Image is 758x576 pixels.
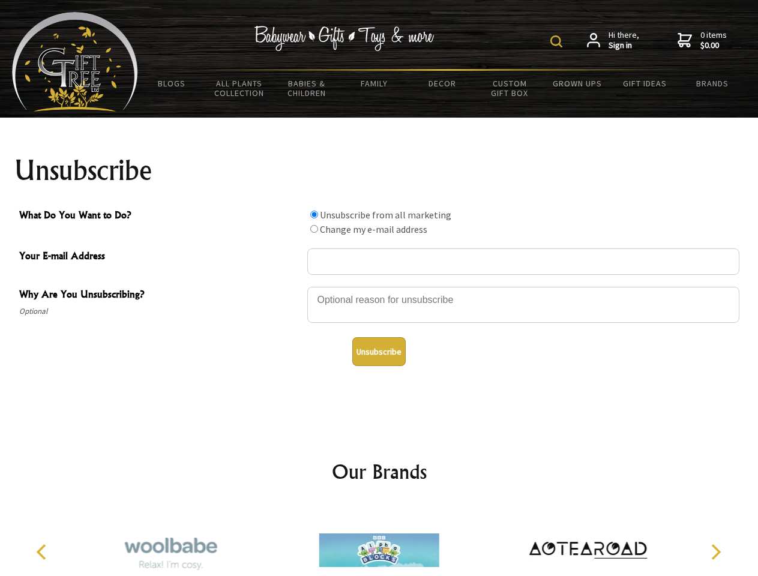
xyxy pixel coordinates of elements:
[307,248,739,275] input: Your E-mail Address
[550,35,562,47] img: product search
[206,71,274,106] a: All Plants Collection
[609,30,639,51] span: Hi there,
[19,248,301,266] span: Your E-mail Address
[702,539,729,565] button: Next
[408,71,476,96] a: Decor
[320,209,451,221] label: Unsubscribe from all marketing
[307,287,739,323] textarea: Why Are You Unsubscribing?
[678,30,727,51] a: 0 items$0.00
[310,225,318,233] input: What Do You Want to Do?
[138,71,206,96] a: BLOGS
[254,26,435,51] img: Babywear - Gifts - Toys & more
[14,156,744,185] h1: Unsubscribe
[352,337,406,366] button: Unsubscribe
[320,223,427,235] label: Change my e-mail address
[341,71,409,96] a: Family
[273,71,341,106] a: Babies & Children
[587,30,639,51] a: Hi there,Sign in
[700,40,727,51] strong: $0.00
[609,40,639,51] strong: Sign in
[611,71,679,96] a: Gift Ideas
[543,71,611,96] a: Grown Ups
[24,457,735,486] h2: Our Brands
[19,287,301,304] span: Why Are You Unsubscribing?
[310,211,318,218] input: What Do You Want to Do?
[19,304,301,319] span: Optional
[19,208,301,225] span: What Do You Want to Do?
[12,12,138,112] img: Babyware - Gifts - Toys and more...
[476,71,544,106] a: Custom Gift Box
[679,71,747,96] a: Brands
[700,29,727,51] span: 0 items
[30,539,56,565] button: Previous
